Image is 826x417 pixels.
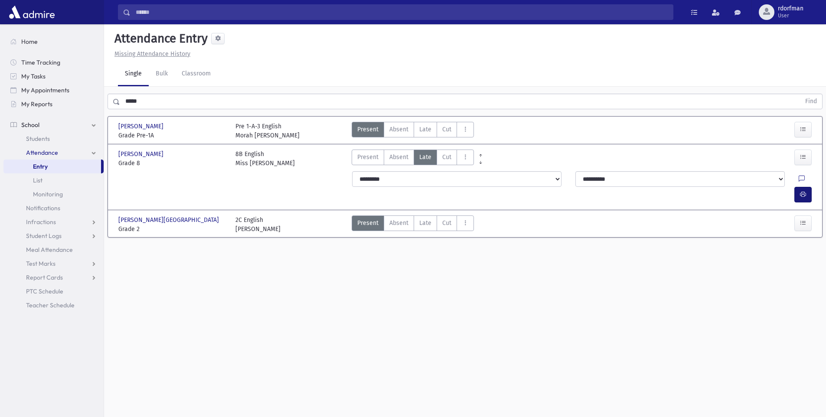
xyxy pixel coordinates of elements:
a: Missing Attendance History [111,50,190,58]
a: Monitoring [3,187,104,201]
span: Meal Attendance [26,246,73,254]
span: Notifications [26,204,60,212]
a: Home [3,35,104,49]
span: [PERSON_NAME] [118,122,165,131]
span: Cut [442,125,451,134]
span: Cut [442,153,451,162]
span: [PERSON_NAME] [118,150,165,159]
span: Absent [389,125,408,134]
span: Grade 8 [118,159,227,168]
a: Meal Attendance [3,243,104,257]
a: Teacher Schedule [3,298,104,312]
a: School [3,118,104,132]
a: Bulk [149,62,175,86]
a: Students [3,132,104,146]
span: Late [419,153,431,162]
span: Entry [33,163,48,170]
div: 2C English [PERSON_NAME] [235,215,281,234]
span: Late [419,218,431,228]
span: Present [357,153,379,162]
a: PTC Schedule [3,284,104,298]
a: Time Tracking [3,55,104,69]
a: Report Cards [3,270,104,284]
div: 8B English Miss [PERSON_NAME] [235,150,295,168]
span: List [33,176,42,184]
span: Present [357,218,379,228]
a: Notifications [3,201,104,215]
div: AttTypes [352,150,474,168]
span: User [778,12,803,19]
span: Cut [442,218,451,228]
div: AttTypes [352,215,474,234]
span: Attendance [26,149,58,156]
div: Pre 1-A-3 English Morah [PERSON_NAME] [235,122,300,140]
span: [PERSON_NAME][GEOGRAPHIC_DATA] [118,215,221,225]
span: Teacher Schedule [26,301,75,309]
span: My Appointments [21,86,69,94]
button: Find [800,94,822,109]
input: Search [131,4,673,20]
div: AttTypes [352,122,474,140]
span: My Reports [21,100,52,108]
a: Single [118,62,149,86]
span: My Tasks [21,72,46,80]
span: PTC Schedule [26,287,63,295]
span: Students [26,135,50,143]
a: My Appointments [3,83,104,97]
span: Report Cards [26,274,63,281]
a: Entry [3,160,101,173]
span: Absent [389,153,408,162]
span: Student Logs [26,232,62,240]
u: Missing Attendance History [114,50,190,58]
a: Test Marks [3,257,104,270]
span: rdorfman [778,5,803,12]
span: Home [21,38,38,46]
span: School [21,121,39,129]
span: Monitoring [33,190,63,198]
h5: Attendance Entry [111,31,208,46]
span: Grade 2 [118,225,227,234]
a: Student Logs [3,229,104,243]
span: Test Marks [26,260,56,267]
span: Infractions [26,218,56,226]
span: Grade Pre-1A [118,131,227,140]
a: Classroom [175,62,218,86]
a: List [3,173,104,187]
span: Time Tracking [21,59,60,66]
a: Infractions [3,215,104,229]
span: Present [357,125,379,134]
a: My Reports [3,97,104,111]
a: My Tasks [3,69,104,83]
img: AdmirePro [7,3,57,21]
span: Late [419,125,431,134]
span: Absent [389,218,408,228]
a: Attendance [3,146,104,160]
